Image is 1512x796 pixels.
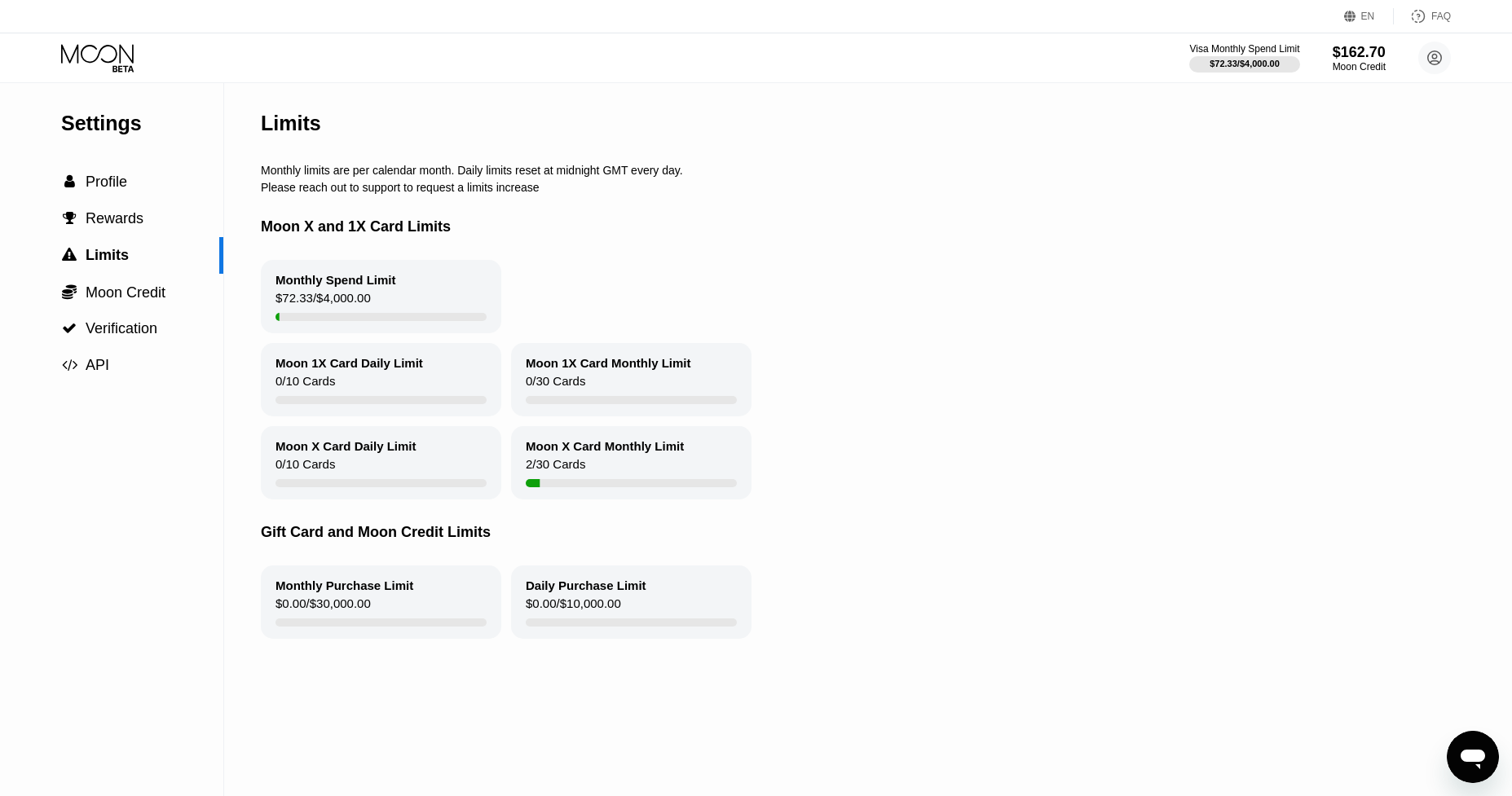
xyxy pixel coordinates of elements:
[276,439,417,453] div: Moon X Card Daily Limit
[86,247,129,263] span: Limits
[1210,59,1280,68] div: $72.33 / $4,000.00
[1431,11,1451,22] div: FAQ
[61,284,77,300] div: 
[276,273,396,287] div: Monthly Spend Limit
[86,210,143,226] span: Rewards
[61,174,77,189] div: 
[1447,731,1499,783] iframe: Button to launch messaging window, conversation in progress
[526,457,585,479] div: 2 / 30 Cards
[62,284,77,300] span: 
[1333,44,1386,73] div: $162.70Moon Credit
[526,356,691,370] div: Moon 1X Card Monthly Limit
[1333,44,1386,61] div: $162.70
[62,358,77,372] span: 
[261,499,1470,565] div: Gift Card and Moon Credit Limits
[526,374,585,396] div: 0 / 30 Cards
[61,248,77,262] div: 
[526,578,646,592] div: Daily Purchase Limit
[61,112,223,135] div: Settings
[261,112,321,135] div: Limits
[62,321,77,336] span: 
[63,211,77,226] span: 
[64,174,75,189] span: 
[86,357,109,373] span: API
[86,284,165,301] span: Moon Credit
[1361,11,1375,22] div: EN
[86,320,157,336] span: Verification
[261,194,1470,260] div: Moon X and 1X Card Limits
[276,578,413,592] div: Monthly Purchase Limit
[1344,8,1394,24] div: EN
[61,358,77,372] div: 
[526,596,621,618] div: $0.00 / $10,000.00
[61,211,77,226] div: 
[276,457,335,479] div: 0 / 10 Cards
[1189,43,1299,73] div: Visa Monthly Spend Limit$72.33/$4,000.00
[276,374,335,396] div: 0 / 10 Cards
[61,321,77,336] div: 
[1333,61,1386,73] div: Moon Credit
[86,174,127,190] span: Profile
[526,439,684,453] div: Moon X Card Monthly Limit
[62,248,77,262] span: 
[261,164,1470,177] div: Monthly limits are per calendar month. Daily limits reset at midnight GMT every day.
[276,356,423,370] div: Moon 1X Card Daily Limit
[1394,8,1451,24] div: FAQ
[1189,43,1299,55] div: Visa Monthly Spend Limit
[276,596,371,618] div: $0.00 / $30,000.00
[276,291,371,313] div: $72.33 / $4,000.00
[261,181,1470,194] div: Please reach out to support to request a limits increase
